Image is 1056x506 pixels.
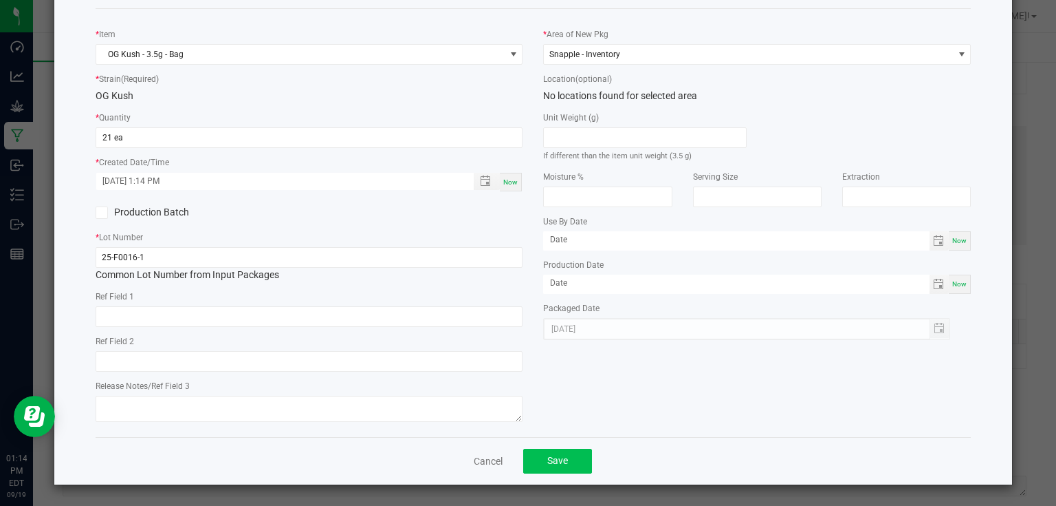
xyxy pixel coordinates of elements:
label: Ref Field 1 [96,291,134,303]
span: Now [952,237,967,244]
span: OG Kush - 3.5g - Bag [96,45,505,64]
label: Use By Date [543,215,587,228]
a: Cancel [474,454,503,468]
input: Date [543,275,929,292]
span: OG Kush [96,90,133,101]
small: If different than the item unit weight (3.5 g) [543,151,692,160]
div: Common Lot Number from Input Packages [96,247,523,282]
span: Toggle calendar [929,231,949,251]
label: Area of New Pkg [547,28,608,41]
iframe: Resource center [14,396,55,437]
label: Moisture % [543,171,584,183]
span: Snapple - Inventory [549,50,620,59]
label: Ref Field 2 [96,335,134,348]
label: Production Date [543,259,604,271]
label: Lot Number [99,231,143,244]
span: (optional) [575,74,612,84]
span: Toggle calendar [929,275,949,294]
label: Strain [99,73,159,85]
label: Item [99,28,115,41]
label: Production Batch [96,205,299,220]
label: Extraction [842,171,880,183]
label: Packaged Date [543,302,599,315]
span: Now [503,178,518,186]
input: Created Datetime [96,173,459,190]
label: Quantity [99,112,131,124]
label: Unit Weight (g) [543,112,599,124]
label: Location [543,73,612,85]
span: (Required) [121,74,159,84]
span: No locations found for selected area [543,90,697,101]
span: Toggle popup [474,173,500,190]
label: Release Notes/Ref Field 3 [96,380,190,392]
span: Now [952,280,967,288]
label: Created Date/Time [99,156,169,169]
span: Save [547,455,568,466]
button: Save [523,449,592,474]
label: Serving Size [693,171,738,183]
input: Date [543,231,929,249]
